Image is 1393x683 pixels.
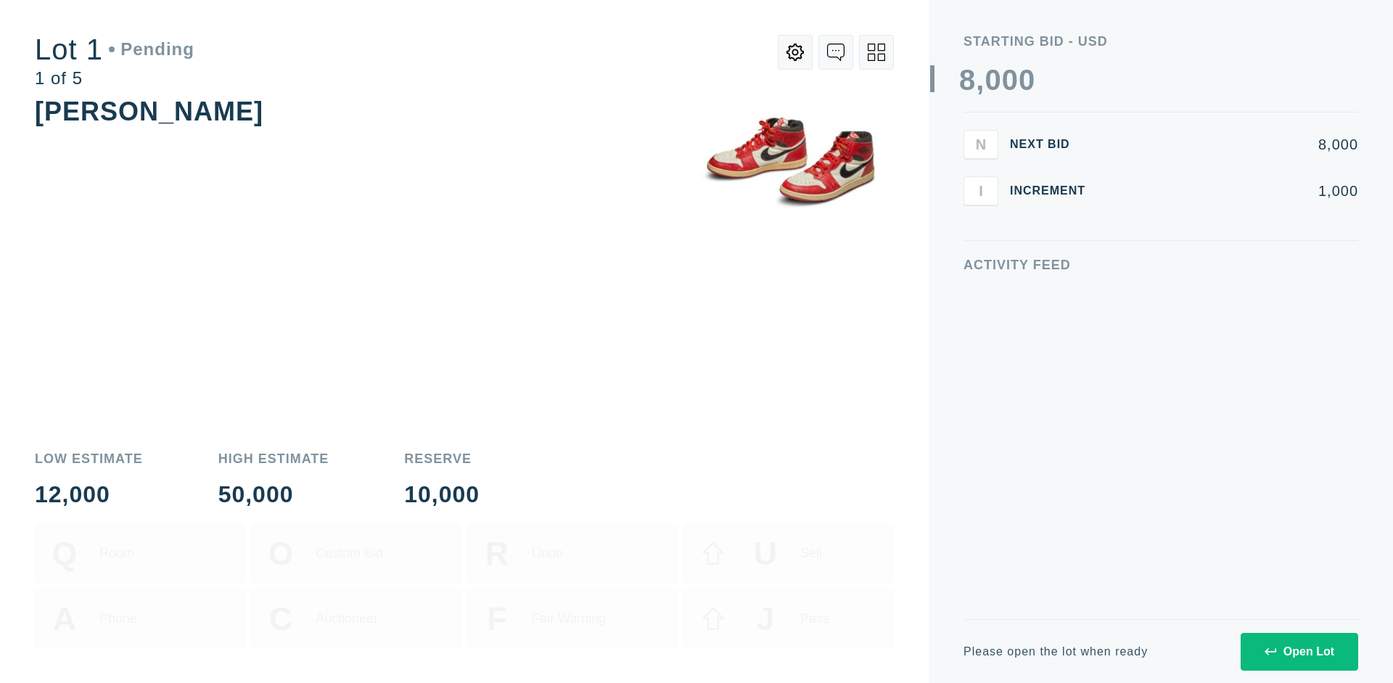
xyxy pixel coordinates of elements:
div: 8,000 [1109,137,1358,152]
div: 50,000 [218,483,329,506]
div: 10,000 [404,483,480,506]
div: Next Bid [1010,139,1097,150]
span: N [976,136,986,152]
div: , [976,65,985,356]
div: Please open the lot when ready [963,646,1148,658]
button: N [963,130,998,159]
button: I [963,176,998,205]
div: 0 [1002,65,1019,94]
div: [PERSON_NAME] [35,97,263,126]
div: 0 [1019,65,1035,94]
div: Reserve [404,452,480,465]
button: Open Lot [1241,633,1358,671]
div: High Estimate [218,452,329,465]
div: 12,000 [35,483,143,506]
div: Open Lot [1265,645,1334,658]
div: Starting Bid - USD [963,35,1358,48]
div: Activity Feed [963,258,1358,271]
div: 1,000 [1109,184,1358,198]
div: Pending [109,41,194,58]
div: 1 of 5 [35,70,194,87]
span: I [979,182,983,199]
div: Lot 1 [35,35,194,64]
div: 0 [985,65,1001,94]
div: 8 [959,65,976,94]
div: Increment [1010,185,1097,197]
div: Low Estimate [35,452,143,465]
